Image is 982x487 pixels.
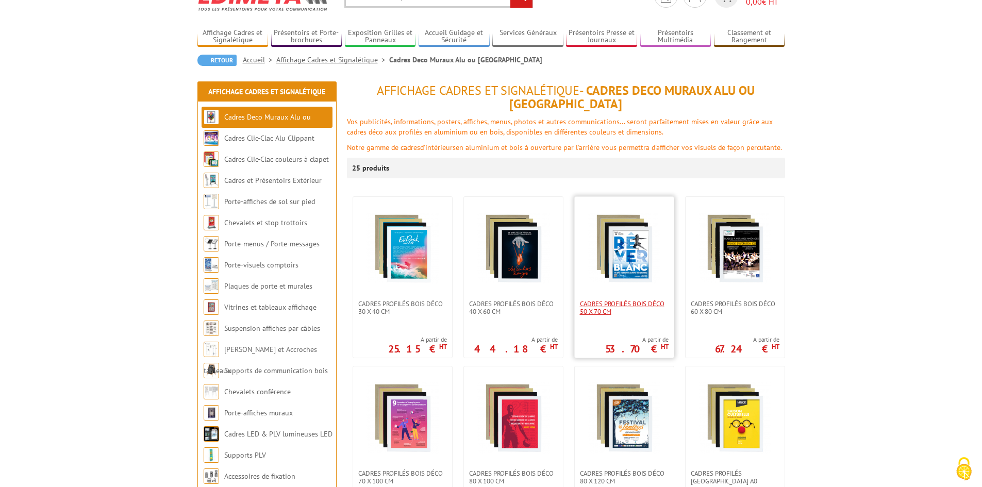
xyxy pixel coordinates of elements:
[477,382,550,454] img: Cadres Profilés Bois Déco 80 x 100 cm
[605,335,669,344] span: A partir de
[347,143,420,152] font: Notre gamme de cadres
[224,324,320,333] a: Suspension affiches par câbles
[352,158,391,178] p: 25 produits
[224,281,312,291] a: Plaques de porte et murales
[566,28,637,45] a: Présentoirs Presse et Journaux
[345,28,416,45] a: Exposition Grilles et Panneaux
[477,212,550,284] img: Cadres Profilés Bois Déco 40 x 60 cm
[419,28,490,45] a: Accueil Guidage et Sécurité
[580,300,669,315] span: Cadres Profilés Bois Déco 50 x 70 cm
[464,469,563,485] a: Cadres Profilés Bois Déco 80 x 100 cm
[204,257,219,273] img: Porte-visuels comptoirs
[605,346,669,352] p: 53.70 €
[276,55,389,64] a: Affichage Cadres et Signalétique
[353,469,452,485] a: Cadres Profilés Bois Déco 70 x 100 cm
[204,468,219,484] img: Accessoires de fixation
[224,472,295,481] a: Accessoires de fixation
[204,447,219,463] img: Supports PLV
[204,152,219,167] img: Cadres Clic-Clac couleurs à clapet
[197,55,237,66] a: Retour
[699,382,771,454] img: Cadres Profilés Bois Déco A0
[224,239,320,248] a: Porte-menus / Porte-messages
[224,429,332,439] a: Cadres LED & PLV lumineuses LED
[469,300,558,315] span: Cadres Profilés Bois Déco 40 x 60 cm
[367,212,439,284] img: Cadres Profilés Bois Déco 30 x 40 cm
[204,215,219,230] img: Chevalets et stop trottoirs
[439,342,447,351] sup: HT
[464,300,563,315] a: Cadres Profilés Bois Déco 40 x 60 cm
[204,194,219,209] img: Porte-affiches de sol sur pied
[389,55,542,65] li: Cadres Deco Muraux Alu ou [GEOGRAPHIC_DATA]
[388,346,447,352] p: 25.15 €
[353,300,452,315] a: Cadres Profilés Bois Déco 30 x 40 cm
[946,452,982,487] button: Cookies (fenêtre modale)
[588,382,660,454] img: Cadres Profilés Bois Déco 80 x 120 cm
[358,300,447,315] span: Cadres Profilés Bois Déco 30 x 40 cm
[224,260,298,270] a: Porte-visuels comptoirs
[420,143,456,152] font: d'intérieurs
[474,346,558,352] p: 44.18 €
[224,176,322,185] a: Cadres et Présentoirs Extérieur
[204,342,219,357] img: Cimaises et Accroches tableaux
[224,218,307,227] a: Chevalets et stop trottoirs
[575,469,674,485] a: Cadres Profilés Bois Déco 80 x 120 cm
[208,87,325,96] a: Affichage Cadres et Signalétique
[367,382,439,454] img: Cadres Profilés Bois Déco 70 x 100 cm
[204,236,219,251] img: Porte-menus / Porte-messages
[224,387,291,396] a: Chevalets conférence
[588,212,660,284] img: Cadres Profilés Bois Déco 50 x 70 cm
[691,300,779,315] span: Cadres Profilés Bois Déco 60 x 80 cm
[224,408,293,417] a: Porte-affiches muraux
[699,212,771,284] img: Cadres Profilés Bois Déco 60 x 80 cm
[204,426,219,442] img: Cadres LED & PLV lumineuses LED
[204,109,219,125] img: Cadres Deco Muraux Alu ou Bois
[204,384,219,399] img: Chevalets conférence
[204,299,219,315] img: Vitrines et tableaux affichage
[492,28,563,45] a: Services Généraux
[271,28,342,45] a: Présentoirs et Porte-brochures
[714,28,785,45] a: Classement et Rangement
[224,450,266,460] a: Supports PLV
[686,300,785,315] a: Cadres Profilés Bois Déco 60 x 80 cm
[474,335,558,344] span: A partir de
[197,28,269,45] a: Affichage Cadres et Signalétique
[640,28,711,45] a: Présentoirs Multimédia
[347,117,773,137] font: Vos publicités, informations, posters, affiches, menus, photos et autres communications... seront...
[715,346,779,352] p: 67.24 €
[661,342,669,351] sup: HT
[691,469,779,485] span: Cadres Profilés [GEOGRAPHIC_DATA] A0
[456,143,782,152] font: en aluminium et bois à ouverture par l'arrière vous permettra d’afficher vos visuels de façon per...
[580,469,669,485] span: Cadres Profilés Bois Déco 80 x 120 cm
[204,321,219,336] img: Suspension affiches par câbles
[575,300,674,315] a: Cadres Profilés Bois Déco 50 x 70 cm
[224,303,317,312] a: Vitrines et tableaux affichage
[204,112,311,143] a: Cadres Deco Muraux Alu ou [GEOGRAPHIC_DATA]
[224,133,314,143] a: Cadres Clic-Clac Alu Clippant
[204,278,219,294] img: Plaques de porte et murales
[224,155,329,164] a: Cadres Clic-Clac couleurs à clapet
[715,335,779,344] span: A partir de
[358,469,447,485] span: Cadres Profilés Bois Déco 70 x 100 cm
[347,84,785,111] h1: - Cadres Deco Muraux Alu ou [GEOGRAPHIC_DATA]
[243,55,276,64] a: Accueil
[377,82,579,98] span: Affichage Cadres et Signalétique
[686,469,785,485] a: Cadres Profilés [GEOGRAPHIC_DATA] A0
[772,342,779,351] sup: HT
[951,456,977,482] img: Cookies (fenêtre modale)
[204,173,219,188] img: Cadres et Présentoirs Extérieur
[388,335,447,344] span: A partir de
[550,342,558,351] sup: HT
[204,405,219,421] img: Porte-affiches muraux
[224,197,315,206] a: Porte-affiches de sol sur pied
[204,345,317,375] a: [PERSON_NAME] et Accroches tableaux
[469,469,558,485] span: Cadres Profilés Bois Déco 80 x 100 cm
[224,366,328,375] a: Supports de communication bois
